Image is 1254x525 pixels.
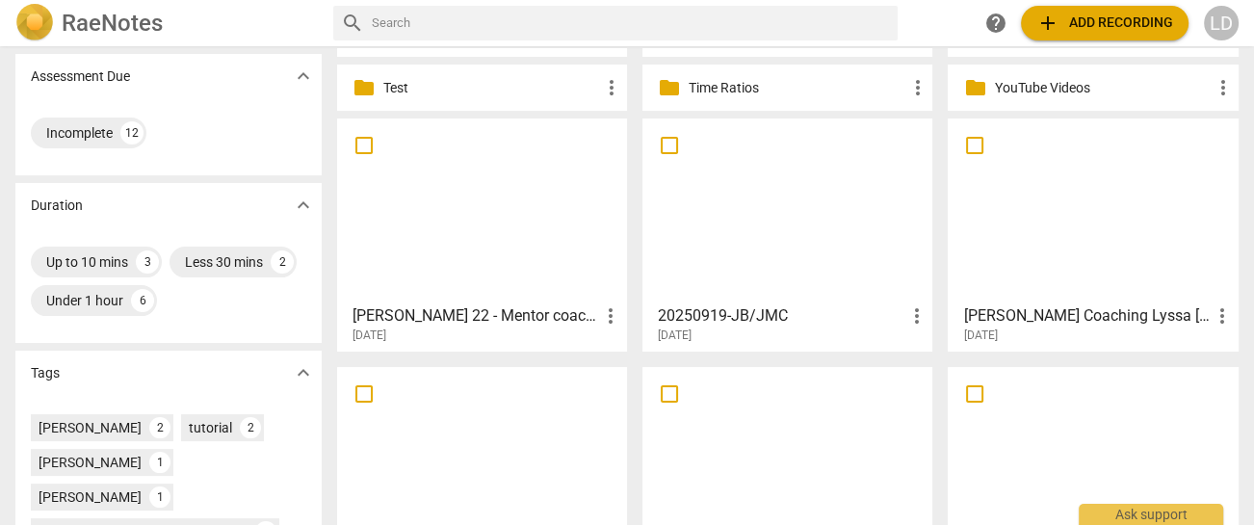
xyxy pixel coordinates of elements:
div: tutorial [189,418,232,437]
span: more_vert [1211,304,1234,328]
div: [PERSON_NAME] [39,453,142,472]
span: help [984,12,1007,35]
a: [PERSON_NAME] Coaching Lyssa [DATE][DATE] [954,125,1231,343]
a: [PERSON_NAME] 22 - Mentor coaching session intense[DATE] [344,125,620,343]
div: [PERSON_NAME] [39,487,142,507]
div: [PERSON_NAME] [39,418,142,437]
span: more_vert [904,304,927,328]
span: Add recording [1036,12,1173,35]
span: [DATE] [963,328,997,344]
p: Test [383,78,600,98]
span: search [341,12,364,35]
div: Up to 10 mins [46,252,128,272]
div: Less 30 mins [185,252,263,272]
span: more_vert [600,76,623,99]
div: Ask support [1079,504,1223,525]
span: expand_more [292,194,315,217]
span: expand_more [292,65,315,88]
div: 3 [136,250,159,274]
h3: 20250919-JB/JMC [658,304,904,328]
div: 12 [120,121,144,144]
span: more_vert [905,76,928,99]
div: 2 [271,250,294,274]
a: Help [979,6,1013,40]
button: Upload [1021,6,1189,40]
div: 1 [149,452,170,473]
h3: Lisa Coaching Lyssa Sept 16 2025 [963,304,1210,328]
p: Assessment Due [31,66,130,87]
span: folder [353,76,376,99]
a: 20250919-JB/JMC[DATE] [649,125,926,343]
p: YouTube Videos [994,78,1211,98]
div: Under 1 hour [46,291,123,310]
h2: RaeNotes [62,10,163,37]
button: Show more [289,62,318,91]
span: folder [658,76,681,99]
span: [DATE] [353,328,386,344]
span: more_vert [1212,76,1235,99]
input: Search [372,8,891,39]
img: Logo [15,4,54,42]
div: Incomplete [46,123,113,143]
span: folder [963,76,986,99]
h3: Victor 22 - Mentor coaching session intense [353,304,599,328]
div: 6 [131,289,154,312]
button: Show more [289,358,318,387]
span: add [1036,12,1059,35]
button: LD [1204,6,1239,40]
div: 2 [240,417,261,438]
p: Duration [31,196,83,216]
span: expand_more [292,361,315,384]
button: Show more [289,191,318,220]
span: [DATE] [658,328,692,344]
p: Time Ratios [689,78,905,98]
div: 2 [149,417,170,438]
p: Tags [31,363,60,383]
span: more_vert [599,304,622,328]
a: LogoRaeNotes [15,4,318,42]
div: 1 [149,486,170,508]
